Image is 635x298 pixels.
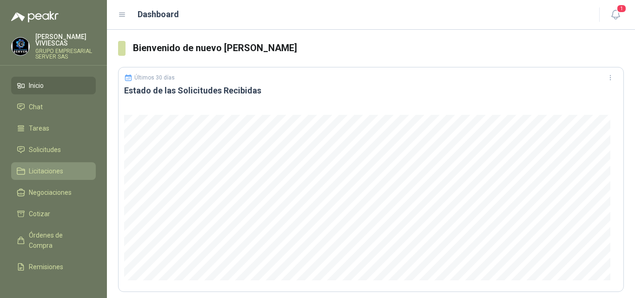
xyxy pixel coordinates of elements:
[29,102,43,112] span: Chat
[29,145,61,155] span: Solicitudes
[11,11,59,22] img: Logo peakr
[11,205,96,223] a: Cotizar
[134,74,175,81] p: Últimos 30 días
[29,262,63,272] span: Remisiones
[11,258,96,276] a: Remisiones
[11,162,96,180] a: Licitaciones
[11,141,96,159] a: Solicitudes
[11,119,96,137] a: Tareas
[12,38,29,55] img: Company Logo
[11,98,96,116] a: Chat
[29,187,72,198] span: Negociaciones
[124,85,618,96] h3: Estado de las Solicitudes Recibidas
[11,226,96,254] a: Órdenes de Compra
[138,8,179,21] h1: Dashboard
[29,209,50,219] span: Cotizar
[35,48,96,60] p: GRUPO EMPRESARIAL SERVER SAS
[29,123,49,133] span: Tareas
[11,184,96,201] a: Negociaciones
[35,33,96,46] p: [PERSON_NAME] VIVIESCAS
[133,41,624,55] h3: Bienvenido de nuevo [PERSON_NAME]
[11,77,96,94] a: Inicio
[607,7,624,23] button: 1
[29,80,44,91] span: Inicio
[616,4,627,13] span: 1
[29,230,87,251] span: Órdenes de Compra
[29,166,63,176] span: Licitaciones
